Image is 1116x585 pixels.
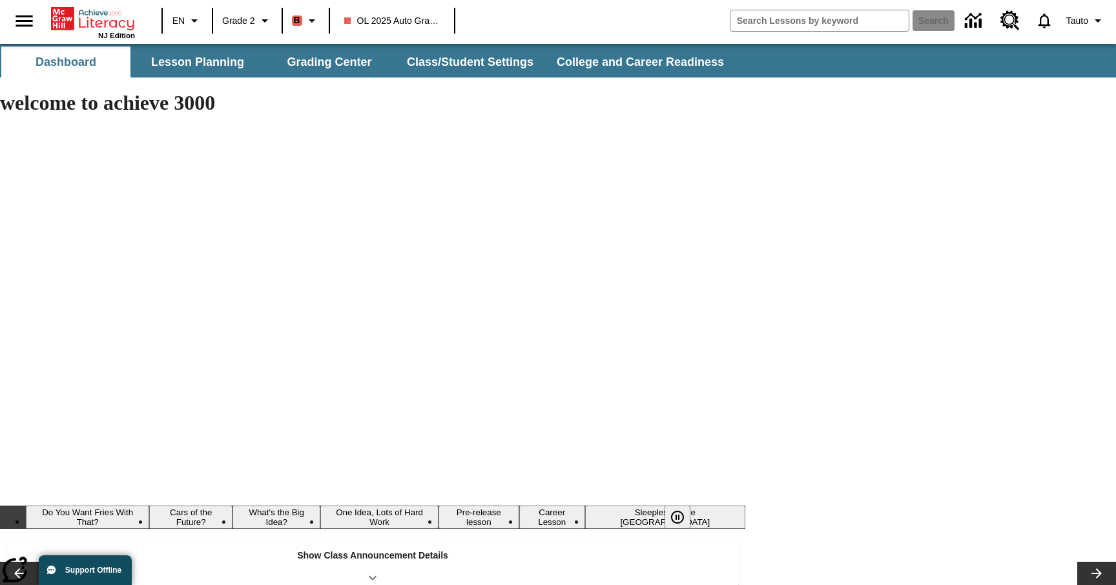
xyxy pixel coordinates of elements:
[133,46,262,77] button: Lesson Planning
[730,10,909,31] input: search field
[232,506,320,529] button: Slide 3 What's the Big Idea?
[665,506,703,529] div: Pause
[26,506,149,529] button: Slide 1 Do You Want Fries With That?
[297,549,448,562] p: Show Class Announcement Details
[265,46,394,77] button: Grading Center
[222,14,255,28] span: Grade 2
[1,46,130,77] button: Dashboard
[439,506,519,529] button: Slide 5 Pre-release lesson
[993,3,1028,38] a: Resource Center, Will open in new tab
[149,506,232,529] button: Slide 2 Cars of the Future?
[287,9,325,32] button: Boost Class color is flamingo. Change class color
[98,32,135,39] span: NJ Edition
[294,12,300,28] span: B
[51,5,135,39] div: Home
[957,3,993,39] a: Data Center
[1077,562,1116,585] button: Lesson carousel, Next
[5,2,43,40] button: Open side menu
[519,506,585,529] button: Slide 6 Career Lesson
[1028,4,1061,37] a: Notifications
[217,9,278,32] button: Grade: Grade 2, Select a grade
[51,6,135,32] a: Home
[172,14,185,28] span: EN
[397,46,544,77] button: Class/Student Settings
[39,555,132,585] button: Support Offline
[546,46,734,77] button: College and Career Readiness
[1061,9,1111,32] button: Profile/Settings
[585,506,745,529] button: Slide 7 Sleepless in the Animal Kingdom
[65,566,121,575] span: Support Offline
[320,506,438,529] button: Slide 4 One Idea, Lots of Hard Work
[1066,14,1088,28] span: Tauto
[167,9,208,32] button: Language: EN, Select a language
[344,14,440,28] span: OL 2025 Auto Grade 2
[665,506,690,529] button: Pause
